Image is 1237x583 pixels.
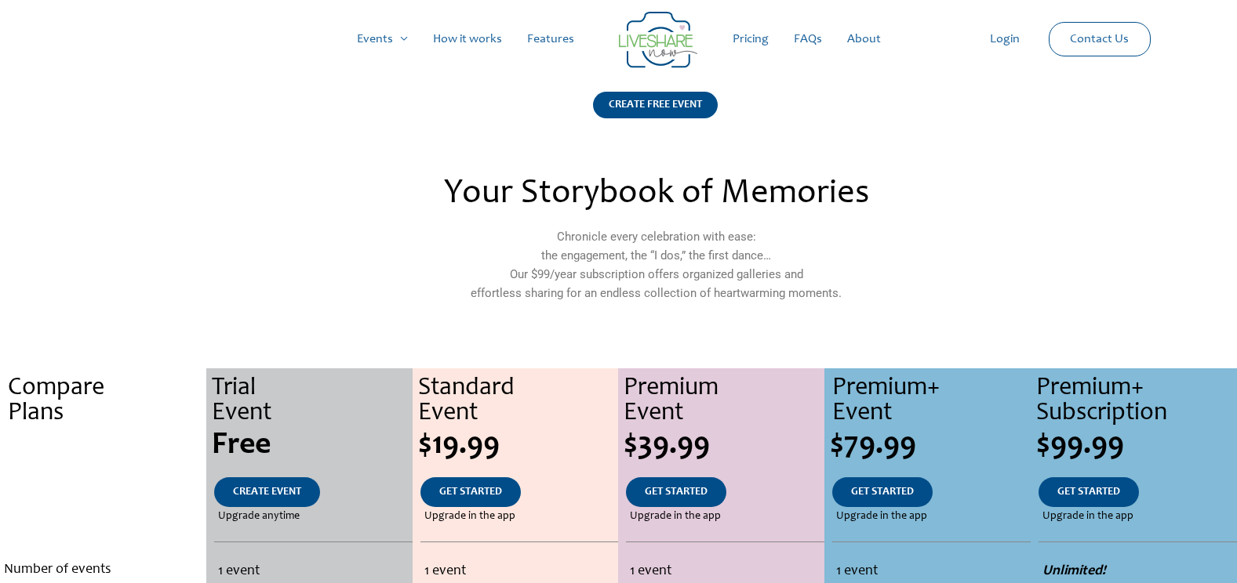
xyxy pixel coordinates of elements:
[781,14,835,64] a: FAQs
[212,376,413,426] div: Trial Event
[1039,477,1139,507] a: GET STARTED
[1036,430,1237,462] div: $99.99
[218,507,300,526] span: Upgrade anytime
[593,92,718,118] div: CREATE FREE EVENT
[645,487,708,498] span: GET STARTED
[836,507,927,526] span: Upgrade in the app
[1057,487,1120,498] span: GET STARTED
[832,376,1031,426] div: Premium+ Event
[830,430,1031,462] div: $79.99
[977,14,1032,64] a: Login
[101,487,104,498] span: .
[1042,564,1106,578] strong: Unlimited!
[1042,507,1133,526] span: Upgrade in the app
[27,14,1210,64] nav: Site Navigation
[233,487,301,498] span: CREATE EVENT
[439,487,502,498] span: GET STARTED
[101,511,104,522] span: .
[316,177,995,212] h2: Your Storybook of Memories
[420,14,515,64] a: How it works
[1057,23,1141,56] a: Contact Us
[424,507,515,526] span: Upgrade in the app
[515,14,587,64] a: Features
[8,376,206,426] div: Compare Plans
[619,12,697,68] img: Group 14 | Live Photo Slideshow for Events | Create Free Events Album for Any Occasion
[835,14,893,64] a: About
[99,430,107,462] span: .
[624,376,824,426] div: Premium Event
[851,487,914,498] span: GET STARTED
[344,14,420,64] a: Events
[418,430,619,462] div: $19.99
[420,477,521,507] a: GET STARTED
[593,92,718,138] a: CREATE FREE EVENT
[418,376,619,426] div: Standard Event
[832,477,933,507] a: GET STARTED
[316,227,995,302] p: Chronicle every celebration with ease: the engagement, the “I dos,” the first dance… Our $99/year...
[212,430,413,462] div: Free
[82,477,123,507] a: .
[214,477,320,507] a: CREATE EVENT
[626,477,726,507] a: GET STARTED
[720,14,781,64] a: Pricing
[624,430,824,462] div: $39.99
[630,507,721,526] span: Upgrade in the app
[1036,376,1237,426] div: Premium+ Subscription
